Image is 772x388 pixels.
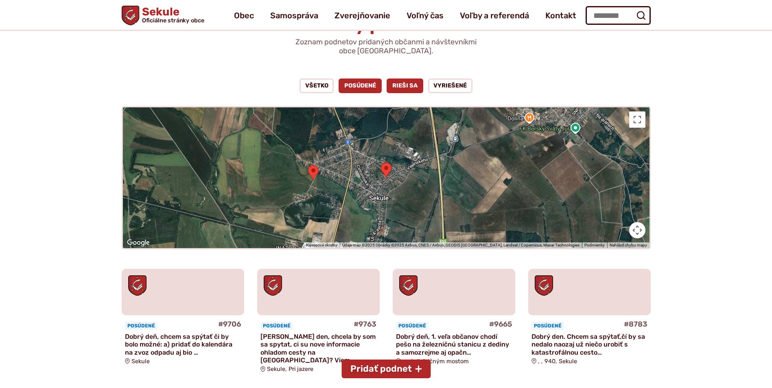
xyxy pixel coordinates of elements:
a: #8783 Posúdené Dobrý den. Chcem sa spýtať,čí by sa nedalo naozaj už niečo urobiť s katastrofálnou... [528,269,651,368]
p: [PERSON_NAME] den, chcela by som sa spytat, ci su nove informacie ohladom cesty na [GEOGRAPHIC_DA... [260,333,376,364]
span: Posúdené [396,322,429,330]
h4: #9763 [354,320,376,329]
span: Posúdené [125,322,157,330]
button: Ovládať kameru na mape [629,222,645,238]
a: Posúdené [339,78,382,93]
p: Dobrý deň, 1. veľa občanov chodí pešo na železničnú stanicu z dediny a samozrejme aj opačn… [396,333,512,356]
a: #9665 Posúdené Dobrý deň, 1. veľa občanov chodí pešo na železničnú stanicu z dediny a samozrejme ... [393,269,515,368]
a: Nahlásiť chybu mapy [610,243,647,247]
p: Zoznam podnetov pridaných občanmi a návštevníkmi obce [GEOGRAPHIC_DATA]. [289,38,484,55]
span: Pridať podnet [350,364,412,374]
a: Všetko [300,78,334,93]
a: Zverejňovanie [335,4,390,27]
button: Prepnúť zobrazenie na celú obrazovku [629,111,645,128]
a: Otvoriť túto oblasť v Mapách Google (otvorí nové okno) [125,238,152,248]
a: #9763 Posúdené [PERSON_NAME] den, chcela by som sa spytat, ci su nove informacie ohladom cesty na... [257,269,380,376]
span: Oficiálne stránky obce [142,17,204,23]
div: Mapa podnetov [122,106,651,249]
a: Samospráva [270,4,318,27]
a: #9706 Posúdené Dobrý deň, chcem sa spýtať či by bolo možné: a) pridať do kalendára na zvoz odpadu... [122,269,244,368]
h4: #9665 [489,320,512,329]
a: Logo Sekule, prejsť na domovskú stránku. [122,6,204,25]
a: Kontakt [545,4,576,27]
button: Klávesové skratky [306,242,337,248]
a: Obec [234,4,254,27]
span: Posúdené [531,322,564,330]
span: Údaje máp ©2025 Obrázky ©2025 Airbus, CNES / Airbus, GEODIS [GEOGRAPHIC_DATA], Landsat / Copernic... [342,243,580,247]
h4: #8783 [624,320,647,329]
img: Prejsť na domovskú stránku [122,6,139,25]
span: Posúdené [260,322,293,330]
p: Dobrý den. Chcem sa spýtať,čí by sa nedalo naozaj už niečo urobiť s katastrofálnou cesto… [531,333,647,356]
img: Google [125,238,152,248]
a: Podmienky (otvorí sa na novej karte) [584,243,605,247]
a: Rieši sa [387,78,423,93]
h4: #9706 [218,320,241,329]
span: Sekule [139,7,204,24]
span: Sekule, Pri jazere [267,366,313,373]
button: Pridať podnet [341,360,431,378]
a: Vyriešené [428,78,473,93]
span: Sekule [131,358,150,365]
a: Voľby a referendá [460,4,529,27]
p: Dobrý deň, chcem sa spýtať či by bolo možné: a) pridať do kalendára na zvoz odpadu aj bio … [125,333,241,356]
a: Voľný čas [407,4,444,27]
span: pod diaľničným mostom [402,358,469,365]
span: , , 940, Sekule [538,358,577,365]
